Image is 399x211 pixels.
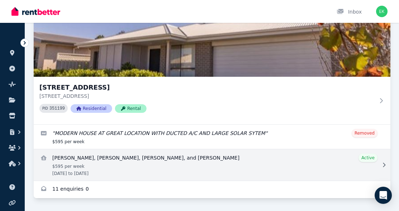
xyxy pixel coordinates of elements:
div: Open Intercom Messenger [375,187,392,204]
code: 351199 [49,106,65,111]
h3: [STREET_ADDRESS] [39,82,375,92]
a: 77 Champagne Drive, Dubbo[STREET_ADDRESS][STREET_ADDRESS]PID 351199ResidentialRental [34,8,390,124]
div: Inbox [337,8,362,15]
span: Rental [115,104,146,113]
img: RentBetter [11,6,60,17]
img: Eric Kim [376,6,388,17]
a: Edit listing: MODERN HOUSE AT GREAT LOCATION WITH DUCTED A/C AND LARGE SOLAR SYTEM [34,125,390,149]
small: PID [42,106,48,110]
a: View details for Tejuns Singh, Harpreet Kaur, Gurpreet Kaur, and Gurdeep Singh [34,149,390,181]
span: Residential [71,104,112,113]
img: 77 Champagne Drive, Dubbo [34,8,390,77]
p: [STREET_ADDRESS] [39,92,375,100]
a: Enquiries for 77 Champagne Drive, Dubbo [34,181,390,198]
